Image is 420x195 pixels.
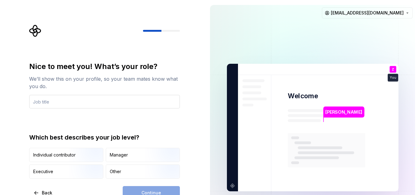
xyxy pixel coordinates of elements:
div: Manager [110,152,128,158]
div: We’ll show this on your profile, so your team mates know what you do. [29,75,180,90]
p: [PERSON_NAME] [325,109,362,116]
div: Individual contributor [33,152,76,158]
div: Which best describes your job level? [29,133,180,142]
p: Welcome [288,91,318,100]
div: Other [110,169,121,175]
div: Executive [33,169,53,175]
button: [EMAIL_ADDRESS][DOMAIN_NAME] [322,7,413,18]
div: Nice to meet you! What’s your role? [29,62,180,71]
input: Job title [29,95,180,108]
p: Z [391,68,394,71]
svg: Supernova Logo [29,25,42,37]
span: [EMAIL_ADDRESS][DOMAIN_NAME] [331,10,404,16]
p: You [390,76,396,79]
